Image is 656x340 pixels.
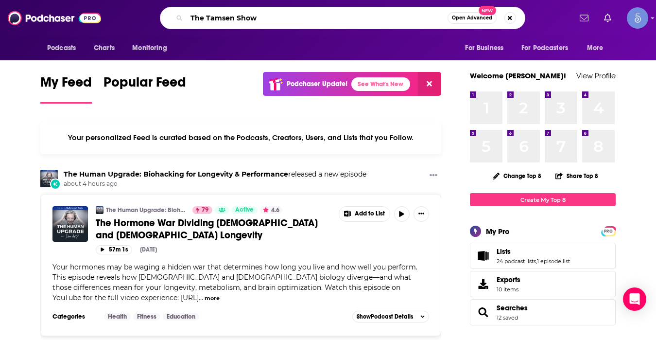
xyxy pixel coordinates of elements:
[40,74,92,96] span: My Feed
[50,179,61,189] div: New Episode
[536,258,537,265] span: ,
[603,227,614,234] a: PRO
[339,207,390,221] button: Show More Button
[64,170,366,179] h3: released a new episode
[470,193,616,206] a: Create My Top 8
[497,258,536,265] a: 24 podcast lists
[497,304,528,312] a: Searches
[580,39,616,57] button: open menu
[205,294,220,303] button: more
[448,12,497,24] button: Open AdvancedNew
[627,7,648,29] span: Logged in as Spiral5-G1
[515,39,582,57] button: open menu
[627,7,648,29] button: Show profile menu
[104,74,186,104] a: Popular Feed
[627,7,648,29] img: User Profile
[497,314,518,321] a: 12 saved
[192,206,212,214] a: 79
[465,41,503,55] span: For Business
[497,247,570,256] a: Lists
[260,206,282,214] button: 4.6
[452,16,492,20] span: Open Advanced
[64,170,288,179] a: The Human Upgrade: Biohacking for Longevity & Performance
[600,10,615,26] a: Show notifications dropdown
[537,258,570,265] a: 1 episode list
[473,305,493,319] a: Searches
[133,313,160,321] a: Fitness
[40,74,92,104] a: My Feed
[555,166,599,185] button: Share Top 8
[231,206,258,214] a: Active
[497,275,520,284] span: Exports
[160,7,525,29] div: Search podcasts, credits, & more...
[521,41,568,55] span: For Podcasters
[87,39,121,57] a: Charts
[587,41,604,55] span: More
[52,313,96,321] h3: Categories
[470,299,616,325] span: Searches
[96,217,332,241] a: The Hormone War Dividing [DEMOGRAPHIC_DATA] and [DEMOGRAPHIC_DATA] Longevity
[125,39,179,57] button: open menu
[497,247,511,256] span: Lists
[96,206,104,214] img: The Human Upgrade: Biohacking for Longevity & Performance
[458,39,516,57] button: open menu
[96,217,318,241] span: The Hormone War Dividing [DEMOGRAPHIC_DATA] and [DEMOGRAPHIC_DATA] Longevity
[106,206,186,214] a: The Human Upgrade: Biohacking for Longevity & Performance
[8,9,101,27] img: Podchaser - Follow, Share and Rate Podcasts
[132,41,167,55] span: Monitoring
[40,39,88,57] button: open menu
[470,71,566,80] a: Welcome [PERSON_NAME]!
[352,311,429,322] button: ShowPodcast Details
[603,228,614,235] span: PRO
[163,313,199,321] a: Education
[470,271,616,297] a: Exports
[47,41,76,55] span: Podcasts
[40,121,441,154] div: Your personalized Feed is curated based on the Podcasts, Creators, Users, and Lists that you Follow.
[351,77,410,91] a: See What's New
[473,277,493,291] span: Exports
[64,180,366,188] span: about 4 hours ago
[355,210,385,217] span: Add to List
[40,170,58,187] img: The Human Upgrade: Biohacking for Longevity & Performance
[487,170,547,182] button: Change Top 8
[94,41,115,55] span: Charts
[199,293,203,302] span: ...
[140,246,157,253] div: [DATE]
[202,205,208,215] span: 79
[486,227,510,236] div: My Pro
[470,243,616,269] span: Lists
[104,74,186,96] span: Popular Feed
[187,10,448,26] input: Search podcasts, credits, & more...
[576,10,592,26] a: Show notifications dropdown
[497,286,520,293] span: 10 items
[52,263,417,302] span: Your hormones may be waging a hidden war that determines how long you live and how well you perfo...
[623,287,646,311] div: Open Intercom Messenger
[473,249,493,263] a: Lists
[414,206,429,222] button: Show More Button
[235,205,254,215] span: Active
[96,245,132,254] button: 57m 1s
[426,170,441,182] button: Show More Button
[52,206,88,242] img: The Hormone War Dividing Female and Male Longevity
[357,313,413,320] span: Show Podcast Details
[479,6,496,15] span: New
[576,71,616,80] a: View Profile
[104,313,131,321] a: Health
[287,80,347,88] p: Podchaser Update!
